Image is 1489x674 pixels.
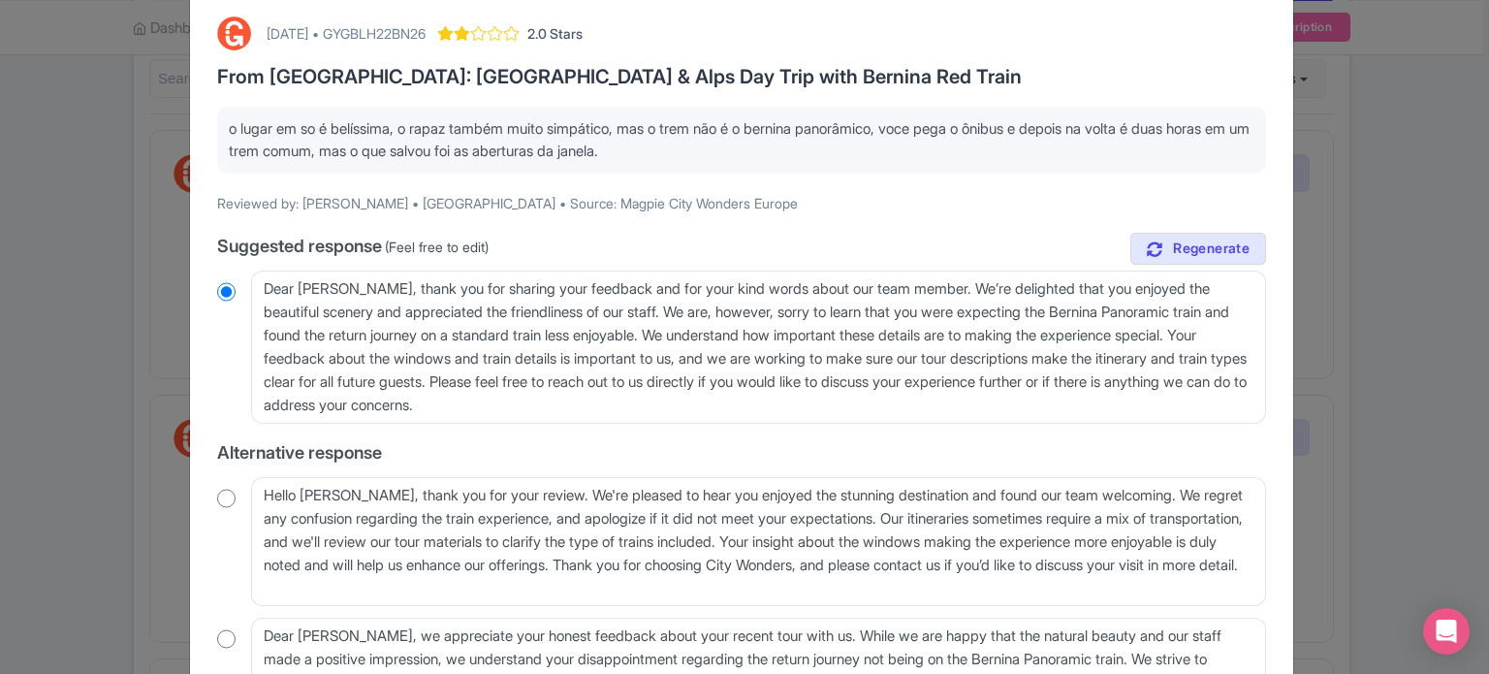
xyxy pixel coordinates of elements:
img: GetYourGuide Logo [217,16,251,50]
span: Alternative response [217,442,382,463]
h3: From [GEOGRAPHIC_DATA]: [GEOGRAPHIC_DATA] & Alps Day Trip with Bernina Red Train [217,66,1266,87]
textarea: Dear [PERSON_NAME], thank you for sharing your feedback and for your kind words about our team me... [251,271,1266,424]
a: Regenerate [1130,233,1266,265]
div: [DATE] • GYGBLH22BN26 [267,23,426,44]
div: Open Intercom Messenger [1423,608,1470,655]
p: Reviewed by: [PERSON_NAME] • [GEOGRAPHIC_DATA] • Source: Magpie City Wonders Europe [217,193,1266,213]
span: 2.0 Stars [527,23,583,44]
span: Suggested response [217,236,382,256]
textarea: Hello [PERSON_NAME], thank you for your review. We're pleased to hear you enjoyed the stunning de... [251,477,1266,607]
span: (Feel free to edit) [385,239,489,255]
span: Regenerate [1173,240,1250,258]
p: o lugar em so é belíssima, o rapaz também muito simpático, mas o trem não é o bernina panorâmico,... [229,118,1254,162]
